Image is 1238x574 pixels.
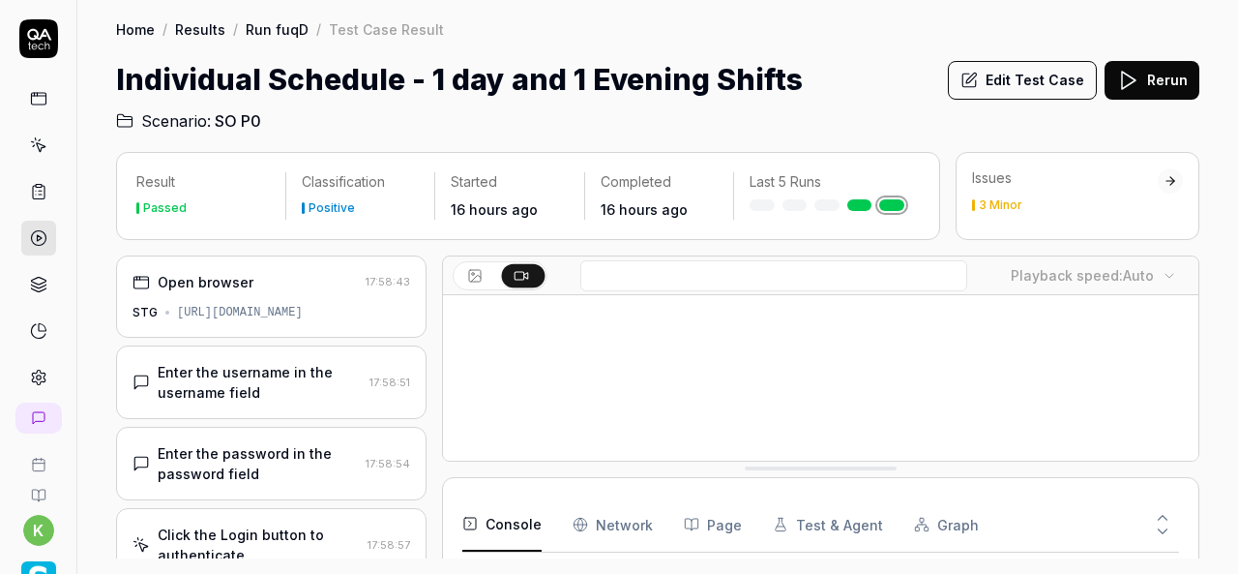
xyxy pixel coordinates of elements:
[8,472,69,503] a: Documentation
[133,304,158,321] div: STG
[750,172,904,192] p: Last 5 Runs
[948,61,1097,100] button: Edit Test Case
[972,168,1158,188] div: Issues
[366,457,410,470] time: 17:58:54
[137,109,211,133] span: Scenario:
[979,199,1022,211] div: 3 Minor
[158,272,253,292] div: Open browser
[914,498,979,552] button: Graph
[316,19,321,39] div: /
[1011,265,1154,286] div: Playback speed:
[684,498,742,552] button: Page
[601,172,718,192] p: Completed
[246,19,309,39] a: Run fuqD
[233,19,238,39] div: /
[369,376,410,389] time: 17:58:51
[8,441,69,472] a: Book a call with us
[573,498,653,552] button: Network
[177,304,303,321] div: [URL][DOMAIN_NAME]
[23,515,54,546] button: k
[451,201,538,218] time: 16 hours ago
[116,109,261,133] a: Scenario:SO P0
[175,19,225,39] a: Results
[116,58,803,102] h1: Individual Schedule - 1 day and 1 Evening Shifts
[116,19,155,39] a: Home
[366,275,410,288] time: 17:58:43
[158,443,358,484] div: Enter the password in the password field
[158,525,360,565] div: Click the Login button to authenticate
[215,109,261,133] span: SO P0
[1105,61,1199,100] button: Rerun
[158,362,362,403] div: Enter the username in the username field
[773,498,883,552] button: Test & Agent
[162,19,167,39] div: /
[601,201,688,218] time: 16 hours ago
[462,498,542,552] button: Console
[329,19,444,39] div: Test Case Result
[143,202,187,214] div: Passed
[302,172,419,192] p: Classification
[451,172,568,192] p: Started
[309,202,355,214] div: Positive
[368,538,410,552] time: 17:58:57
[15,403,62,434] a: New conversation
[136,172,270,192] p: Result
